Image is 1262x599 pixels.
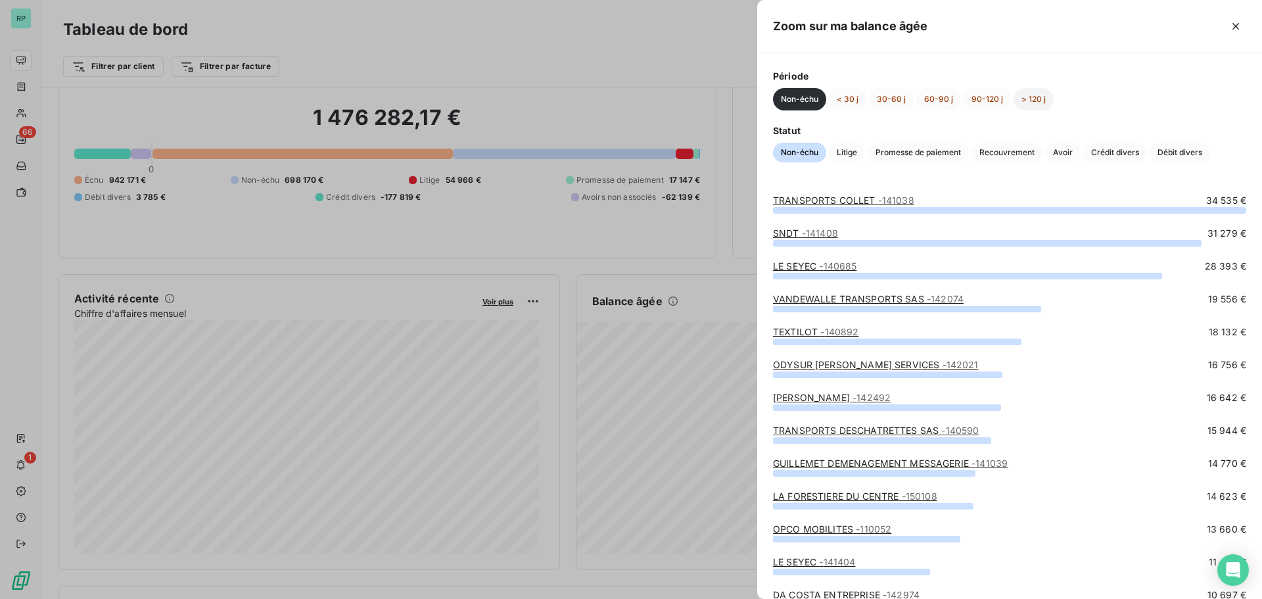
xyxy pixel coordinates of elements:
span: 31 279 € [1207,227,1246,240]
span: 14 623 € [1207,490,1246,503]
span: - 141038 [878,195,914,206]
span: - 140685 [819,260,856,272]
span: 18 132 € [1209,325,1246,339]
span: 14 770 € [1208,457,1246,470]
span: - 140892 [820,326,858,337]
button: 30-60 j [869,88,914,110]
span: 11 460 € [1209,556,1246,569]
span: - 140590 [941,425,979,436]
a: TRANSPORTS DESCHATRETTES SAS [773,425,979,436]
a: SNDT [773,228,838,239]
button: < 30 j [829,88,866,110]
button: 90-120 j [964,88,1011,110]
span: - 142074 [927,293,964,304]
a: TRANSPORTS COLLET [773,195,914,206]
span: Statut [773,124,1246,137]
span: - 142492 [853,392,891,403]
span: - 142021 [943,359,979,370]
button: 60-90 j [916,88,961,110]
button: Avoir [1045,143,1081,162]
a: OPCO MOBILITES [773,523,891,535]
span: - 141404 [819,556,855,567]
h5: Zoom sur ma balance âgée [773,17,928,36]
button: Non-échu [773,143,826,162]
button: Crédit divers [1083,143,1147,162]
button: Promesse de paiement [868,143,969,162]
span: 34 535 € [1206,194,1246,207]
a: LA FORESTIERE DU CENTRE [773,491,937,502]
span: - 150108 [902,491,937,502]
span: Période [773,69,1246,83]
span: 16 642 € [1207,391,1246,404]
a: LE SEYEC [773,260,856,272]
button: > 120 j [1014,88,1054,110]
a: GUILLEMET DEMENAGEMENT MESSAGERIE [773,458,1008,469]
a: [PERSON_NAME] [773,392,891,403]
span: 16 756 € [1208,358,1246,371]
button: Non-échu [773,88,826,110]
div: Open Intercom Messenger [1217,554,1249,586]
span: 28 393 € [1205,260,1246,273]
button: Débit divers [1150,143,1210,162]
span: - 141039 [971,458,1008,469]
a: LE SEYEC [773,556,855,567]
button: Litige [829,143,865,162]
span: 13 660 € [1207,523,1246,536]
span: - 110052 [856,523,891,535]
span: - 141408 [802,228,838,239]
a: ODYSUR [PERSON_NAME] SERVICES [773,359,979,370]
span: 15 944 € [1207,424,1246,437]
span: 19 556 € [1208,293,1246,306]
a: TEXTILOT [773,326,858,337]
a: VANDEWALLE TRANSPORTS SAS [773,293,964,304]
button: Recouvrement [971,143,1042,162]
